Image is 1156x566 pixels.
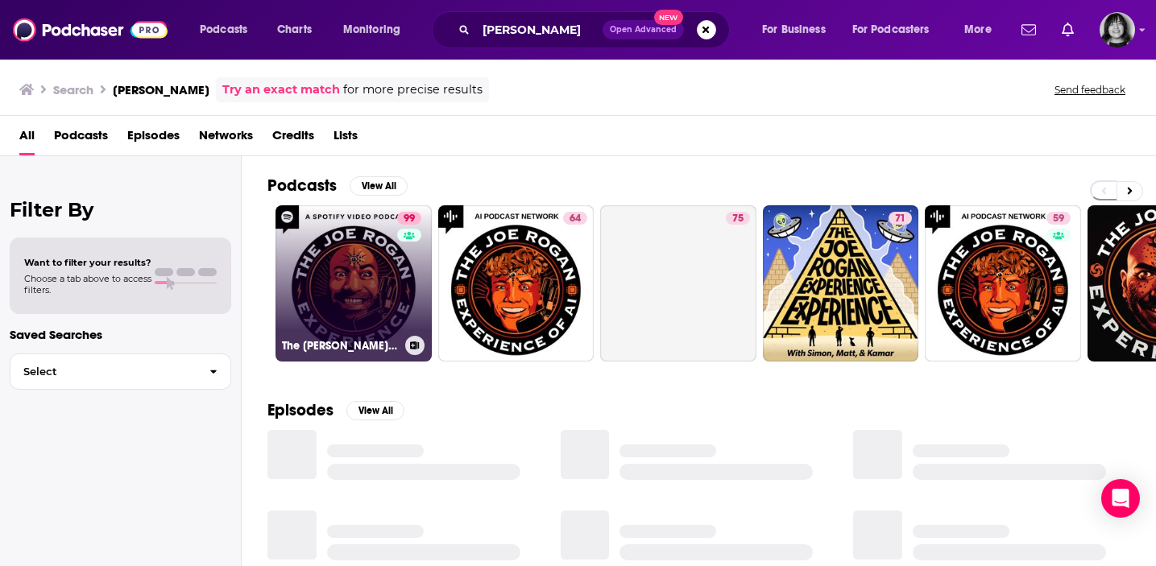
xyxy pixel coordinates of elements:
[895,211,905,227] span: 71
[10,366,197,377] span: Select
[277,19,312,41] span: Charts
[1015,16,1042,43] a: Show notifications dropdown
[1046,212,1071,225] a: 59
[852,19,930,41] span: For Podcasters
[53,82,93,97] h3: Search
[267,17,321,43] a: Charts
[610,26,677,34] span: Open Advanced
[332,17,421,43] button: open menu
[1053,211,1064,227] span: 59
[189,17,268,43] button: open menu
[10,353,231,390] button: Select
[334,122,358,155] a: Lists
[276,205,432,361] a: 99The [PERSON_NAME] Experience
[24,257,151,268] span: Want to filter your results?
[267,176,337,196] h2: Podcasts
[1100,12,1135,48] button: Show profile menu
[24,273,151,295] span: Choose a tab above to access filters.
[200,19,247,41] span: Podcasts
[404,211,415,227] span: 99
[925,205,1081,361] a: 59
[563,212,587,225] a: 64
[222,81,340,99] a: Try an exact match
[654,10,683,25] span: New
[267,176,408,196] a: PodcastsView All
[127,122,180,155] a: Episodes
[964,19,992,41] span: More
[1101,479,1140,518] div: Open Intercom Messenger
[343,81,483,99] span: for more precise results
[1100,12,1135,48] span: Logged in as parkdalepublicity1
[10,198,231,221] h2: Filter By
[343,19,400,41] span: Monitoring
[732,211,744,227] span: 75
[267,400,334,420] h2: Episodes
[350,176,408,196] button: View All
[476,17,603,43] input: Search podcasts, credits, & more...
[13,14,168,45] img: Podchaser - Follow, Share and Rate Podcasts
[1055,16,1080,43] a: Show notifications dropdown
[763,205,919,361] a: 71
[19,122,35,155] a: All
[397,212,421,225] a: 99
[1100,12,1135,48] img: User Profile
[1050,83,1130,97] button: Send feedback
[726,212,750,225] a: 75
[570,211,581,227] span: 64
[600,205,756,361] a: 75
[113,82,209,97] h3: [PERSON_NAME]
[438,205,595,361] a: 64
[199,122,253,155] a: Networks
[603,20,684,39] button: Open AdvancedNew
[346,401,404,420] button: View All
[54,122,108,155] a: Podcasts
[751,17,846,43] button: open menu
[10,327,231,342] p: Saved Searches
[282,339,399,353] h3: The [PERSON_NAME] Experience
[889,212,912,225] a: 71
[272,122,314,155] a: Credits
[762,19,826,41] span: For Business
[267,400,404,420] a: EpisodesView All
[842,17,953,43] button: open menu
[447,11,745,48] div: Search podcasts, credits, & more...
[953,17,1012,43] button: open menu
